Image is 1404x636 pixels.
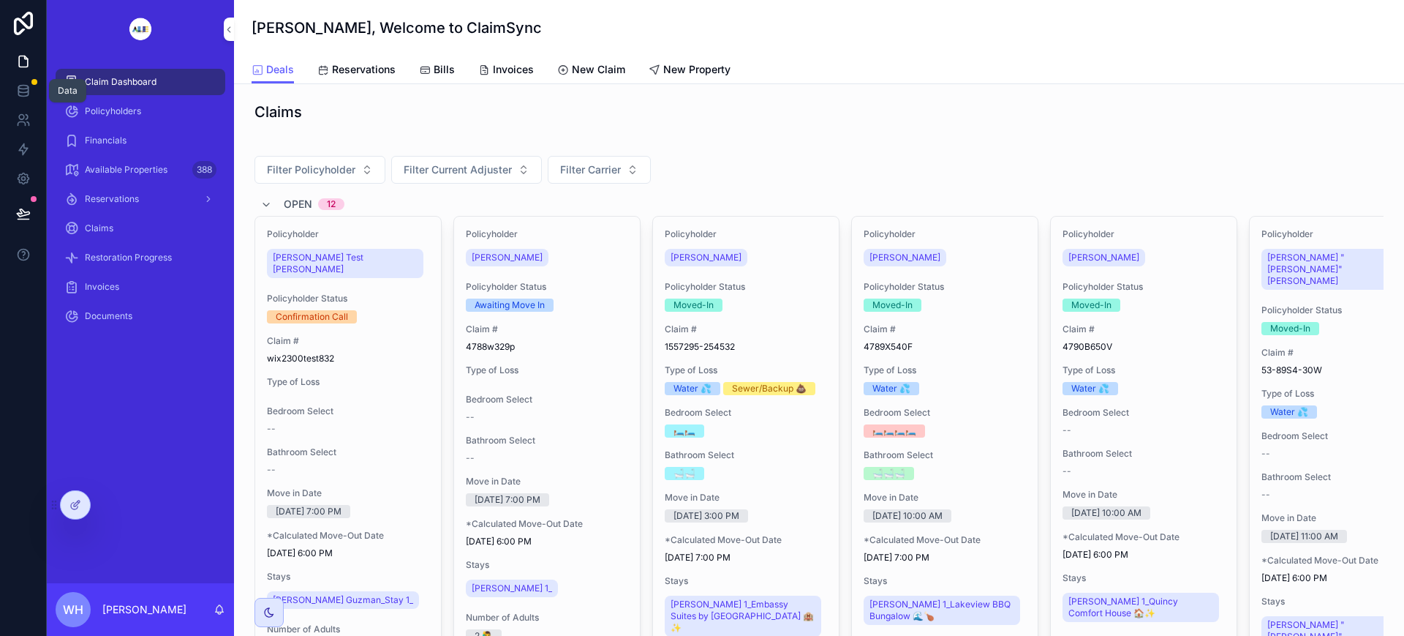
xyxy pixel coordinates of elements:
[1068,252,1139,263] span: [PERSON_NAME]
[267,571,429,583] span: Stays
[85,193,139,205] span: Reservations
[434,62,455,77] span: Bills
[47,59,234,348] div: scrollable content
[273,594,413,606] span: [PERSON_NAME] Guzman_Stay 1_
[466,228,628,240] span: Policyholder
[85,135,127,146] span: Financials
[665,228,827,240] span: Policyholder
[1071,506,1141,520] div: [DATE] 10:00 AM
[478,56,534,86] a: Invoices
[872,424,916,438] div: 🛏️🛏️🛏️🛏️
[317,56,396,86] a: Reservations
[1063,281,1225,293] span: Policyholder Status
[252,56,294,84] a: Deals
[864,341,1026,353] span: 4789X540F
[254,156,385,184] button: Select Button
[273,252,418,275] span: [PERSON_NAME] Test [PERSON_NAME]
[85,281,119,293] span: Invoices
[56,303,225,329] a: Documents
[267,376,429,388] span: Type of Loss
[1063,572,1225,584] span: Stays
[267,228,429,240] span: Policyholder
[267,591,419,609] a: [PERSON_NAME] Guzman_Stay 1_
[1063,323,1225,335] span: Claim #
[872,509,943,523] div: [DATE] 10:00 AM
[472,583,552,594] span: [PERSON_NAME] 1_
[266,62,294,77] span: Deals
[267,293,429,304] span: Policyholder Status
[475,299,545,312] div: Awaiting Move In
[56,186,225,212] a: Reservations
[254,102,302,122] h1: Claims
[85,252,172,263] span: Restoration Progress
[466,435,628,446] span: Bathroom Select
[869,599,1014,622] span: [PERSON_NAME] 1_Lakeview BBQ Bungalow 🌊🍗
[864,596,1020,625] a: [PERSON_NAME] 1_Lakeview BBQ Bungalow 🌊🍗
[1063,341,1225,353] span: 4790B650V
[872,467,905,480] div: 🛁🛁🛁
[466,580,558,597] a: [PERSON_NAME] 1_
[1068,596,1213,619] span: [PERSON_NAME] 1_Quincy Comfort House 🏠✨
[419,56,455,86] a: Bills
[1071,299,1111,312] div: Moved-In
[466,341,628,353] span: 4788w329p
[649,56,731,86] a: New Property
[671,252,741,263] span: [PERSON_NAME]
[267,624,429,635] span: Number of Adults
[267,547,429,559] span: [DATE] 6:00 PM
[663,62,731,77] span: New Property
[665,341,827,353] span: 1557295-254532
[466,559,628,571] span: Stays
[267,487,429,499] span: Move in Date
[864,364,1026,376] span: Type of Loss
[1063,424,1071,436] span: --
[673,467,695,480] div: 🛁🛁
[56,98,225,124] a: Policyholders
[466,411,475,423] span: --
[267,446,429,458] span: Bathroom Select
[475,493,540,506] div: [DATE] 7:00 PM
[276,505,341,518] div: [DATE] 7:00 PM
[557,56,625,86] a: New Claim
[327,198,336,210] div: 12
[864,534,1026,546] span: *Calculated Move-Out Date
[466,323,628,335] span: Claim #
[548,156,651,184] button: Select Button
[267,249,423,278] a: [PERSON_NAME] Test [PERSON_NAME]
[56,127,225,154] a: Financials
[864,492,1026,504] span: Move in Date
[267,464,276,476] span: --
[391,156,542,184] button: Select Button
[1063,407,1225,419] span: Bedroom Select
[466,281,628,293] span: Policyholder Status
[1063,549,1225,561] span: [DATE] 6:00 PM
[267,335,429,347] span: Claim #
[284,197,312,212] span: Open
[493,62,534,77] span: Invoices
[85,222,113,234] span: Claims
[560,162,621,177] span: Filter Carrier
[252,18,542,38] h1: [PERSON_NAME], Welcome to ClaimSync
[404,162,512,177] span: Filter Current Adjuster
[864,281,1026,293] span: Policyholder Status
[56,274,225,300] a: Invoices
[466,452,475,464] span: --
[466,536,628,547] span: [DATE] 6:00 PM
[864,552,1026,564] span: [DATE] 7:00 PM
[1270,405,1308,419] div: Water 💦
[1261,489,1270,501] span: --
[332,62,396,77] span: Reservations
[466,364,628,376] span: Type of Loss
[56,157,225,183] a: Available Properties388
[1270,322,1310,335] div: Moved-In
[466,518,628,530] span: *Calculated Move-Out Date
[102,602,186,617] p: [PERSON_NAME]
[665,575,827,587] span: Stays
[1063,228,1225,240] span: Policyholder
[864,228,1026,240] span: Policyholder
[466,394,628,405] span: Bedroom Select
[267,423,276,435] span: --
[864,323,1026,335] span: Claim #
[276,310,348,323] div: Confirmation Call
[864,249,946,266] a: [PERSON_NAME]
